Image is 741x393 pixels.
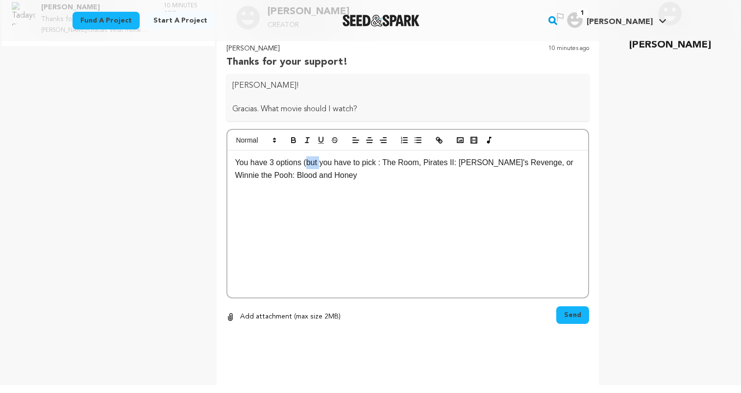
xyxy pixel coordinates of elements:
span: [PERSON_NAME] [587,18,653,26]
a: Hooper's Profile [565,10,668,28]
p: You have 3 options (but you have to pick : The Room, Pirates II: [PERSON_NAME]'s Revenge, or Winn... [235,156,581,181]
div: Hooper's Profile [567,12,653,28]
a: Seed&Spark Homepage [343,15,420,26]
p: [PERSON_NAME] [629,37,711,53]
a: Start a project [146,12,215,29]
img: user.png [567,12,583,28]
p: Add attachment (max size 2MB) [240,311,341,323]
a: Fund a project [73,12,140,29]
p: [PERSON_NAME]! [232,80,583,92]
p: Gracias. What movie should I watch? [232,103,583,115]
button: Add attachment (max size 2MB) [226,306,341,328]
span: Hooper's Profile [565,10,668,31]
span: 1 [577,8,588,18]
p: 10 minutes ago [548,43,589,71]
p: [PERSON_NAME] [226,43,348,55]
img: Seed&Spark Logo Dark Mode [343,15,420,26]
p: Thanks for your support! [226,54,348,70]
button: Send [556,306,589,324]
span: Send [564,310,581,320]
